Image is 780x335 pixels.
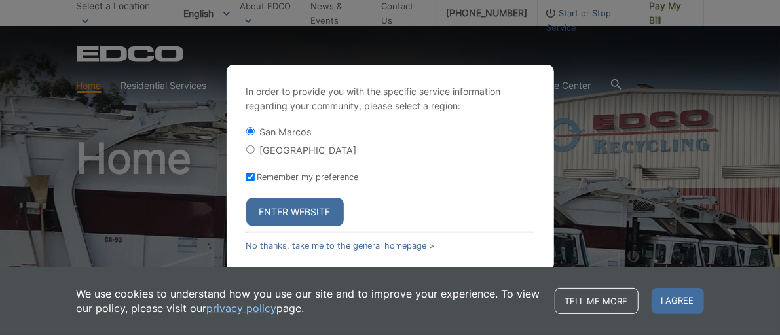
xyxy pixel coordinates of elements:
p: In order to provide you with the specific service information regarding your community, please se... [246,84,534,113]
label: Remember my preference [257,172,359,182]
p: We use cookies to understand how you use our site and to improve your experience. To view our pol... [77,287,542,315]
a: privacy policy [207,301,277,315]
a: Tell me more [555,288,639,314]
label: [GEOGRAPHIC_DATA] [260,145,357,156]
a: No thanks, take me to the general homepage > [246,241,435,251]
span: I agree [652,288,704,314]
button: Enter Website [246,198,344,226]
label: San Marcos [260,126,312,137]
